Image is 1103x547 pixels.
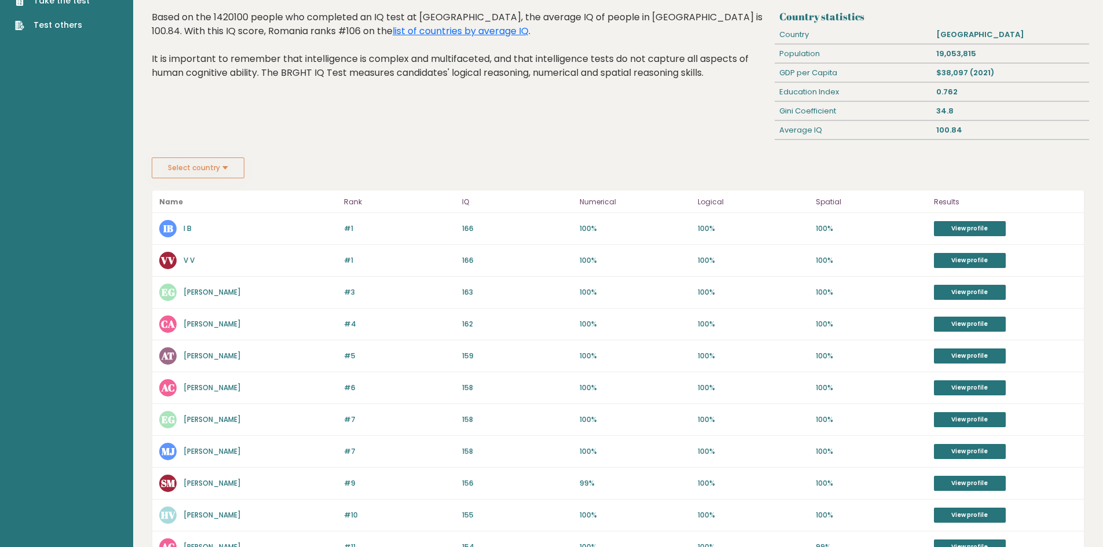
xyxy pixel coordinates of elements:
div: Population [775,45,932,63]
a: Test others [15,19,90,31]
p: Rank [344,195,455,209]
a: View profile [934,221,1006,236]
p: 159 [462,351,573,361]
p: 100% [580,255,691,266]
a: I B [184,223,192,233]
a: [PERSON_NAME] [184,446,241,456]
p: 158 [462,414,573,425]
p: 100% [816,510,927,520]
h3: Country statistics [779,10,1084,23]
p: 100% [816,255,927,266]
a: View profile [934,317,1006,332]
text: EG [162,413,175,426]
p: Logical [698,195,809,209]
p: #7 [344,446,455,457]
p: 99% [580,478,691,489]
b: Name [159,197,183,207]
p: #9 [344,478,455,489]
p: 100% [698,510,809,520]
div: Average IQ [775,121,932,139]
p: #10 [344,510,455,520]
p: #4 [344,319,455,329]
p: Results [934,195,1077,209]
p: 100% [816,414,927,425]
p: 100% [580,223,691,234]
p: 155 [462,510,573,520]
p: 162 [462,319,573,329]
p: 163 [462,287,573,298]
div: Based on the 1420100 people who completed an IQ test at [GEOGRAPHIC_DATA], the average IQ of peop... [152,10,771,97]
a: View profile [934,253,1006,268]
p: 100% [698,446,809,457]
p: Spatial [816,195,927,209]
a: [PERSON_NAME] [184,414,241,424]
p: 158 [462,446,573,457]
p: 100% [580,287,691,298]
a: list of countries by average IQ [393,24,529,38]
div: 19,053,815 [932,45,1089,63]
a: View profile [934,508,1006,523]
a: [PERSON_NAME] [184,319,241,329]
a: View profile [934,412,1006,427]
a: [PERSON_NAME] [184,351,241,361]
p: 100% [580,319,691,329]
a: View profile [934,348,1006,364]
div: 0.762 [932,83,1089,101]
p: IQ [462,195,573,209]
div: GDP per Capita [775,64,932,82]
p: #3 [344,287,455,298]
button: Select country [152,157,244,178]
p: 100% [698,478,809,489]
p: 100% [816,223,927,234]
p: 166 [462,223,573,234]
text: IB [163,222,173,235]
p: 100% [698,255,809,266]
p: 100% [816,446,927,457]
a: View profile [934,444,1006,459]
div: [GEOGRAPHIC_DATA] [932,25,1089,44]
p: 100% [698,223,809,234]
p: 100% [816,287,927,298]
p: 100% [580,351,691,361]
text: VV [160,254,175,267]
p: 100% [580,510,691,520]
div: 100.84 [932,121,1089,139]
a: [PERSON_NAME] [184,383,241,392]
div: Education Index [775,83,932,101]
p: 100% [580,446,691,457]
text: EG [162,285,175,299]
div: $38,097 (2021) [932,64,1089,82]
div: Country [775,25,932,44]
text: SM [161,476,175,490]
text: AC [161,381,175,394]
a: View profile [934,476,1006,491]
text: HV [161,508,175,522]
p: 100% [816,383,927,393]
a: View profile [934,380,1006,395]
p: #1 [344,223,455,234]
a: View profile [934,285,1006,300]
p: Numerical [580,195,691,209]
p: 100% [698,414,809,425]
p: 100% [698,319,809,329]
a: [PERSON_NAME] [184,287,241,297]
p: 156 [462,478,573,489]
div: 34.8 [932,102,1089,120]
p: 158 [462,383,573,393]
p: #6 [344,383,455,393]
div: Gini Coefficient [775,102,932,120]
p: #1 [344,255,455,266]
p: 100% [698,287,809,298]
p: 100% [580,383,691,393]
p: #7 [344,414,455,425]
p: 100% [816,319,927,329]
p: 166 [462,255,573,266]
a: V V [184,255,195,265]
p: 100% [580,414,691,425]
p: 100% [698,383,809,393]
p: 100% [816,478,927,489]
a: [PERSON_NAME] [184,478,241,488]
text: MJ [162,445,175,458]
p: 100% [816,351,927,361]
p: #5 [344,351,455,361]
